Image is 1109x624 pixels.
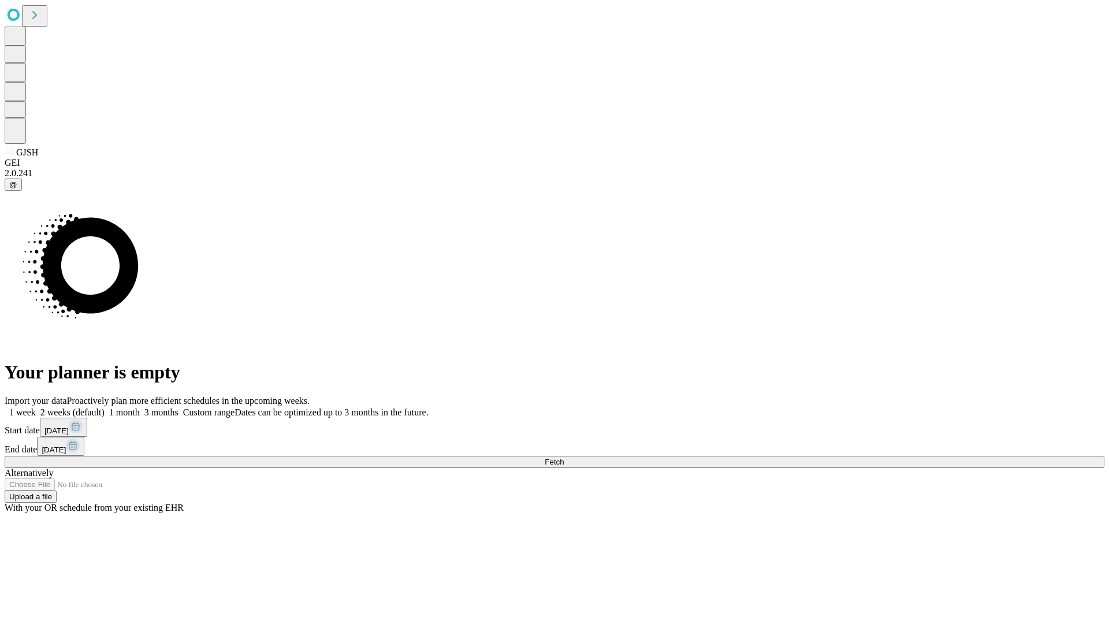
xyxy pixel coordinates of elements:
span: 2 weeks (default) [40,407,105,417]
div: Start date [5,418,1104,437]
span: With your OR schedule from your existing EHR [5,503,184,512]
span: 1 month [109,407,140,417]
span: GJSH [16,147,38,157]
div: 2.0.241 [5,168,1104,179]
span: [DATE] [44,426,69,435]
span: @ [9,180,17,189]
h1: Your planner is empty [5,362,1104,383]
button: [DATE] [40,418,87,437]
span: Alternatively [5,468,53,478]
span: Proactively plan more efficient schedules in the upcoming weeks. [67,396,310,406]
span: Import your data [5,396,67,406]
span: 3 months [144,407,178,417]
span: 1 week [9,407,36,417]
span: Custom range [183,407,235,417]
button: Upload a file [5,491,57,503]
span: Fetch [545,458,564,466]
button: @ [5,179,22,191]
span: [DATE] [42,445,66,454]
button: [DATE] [37,437,84,456]
button: Fetch [5,456,1104,468]
div: GEI [5,158,1104,168]
div: End date [5,437,1104,456]
span: Dates can be optimized up to 3 months in the future. [235,407,428,417]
